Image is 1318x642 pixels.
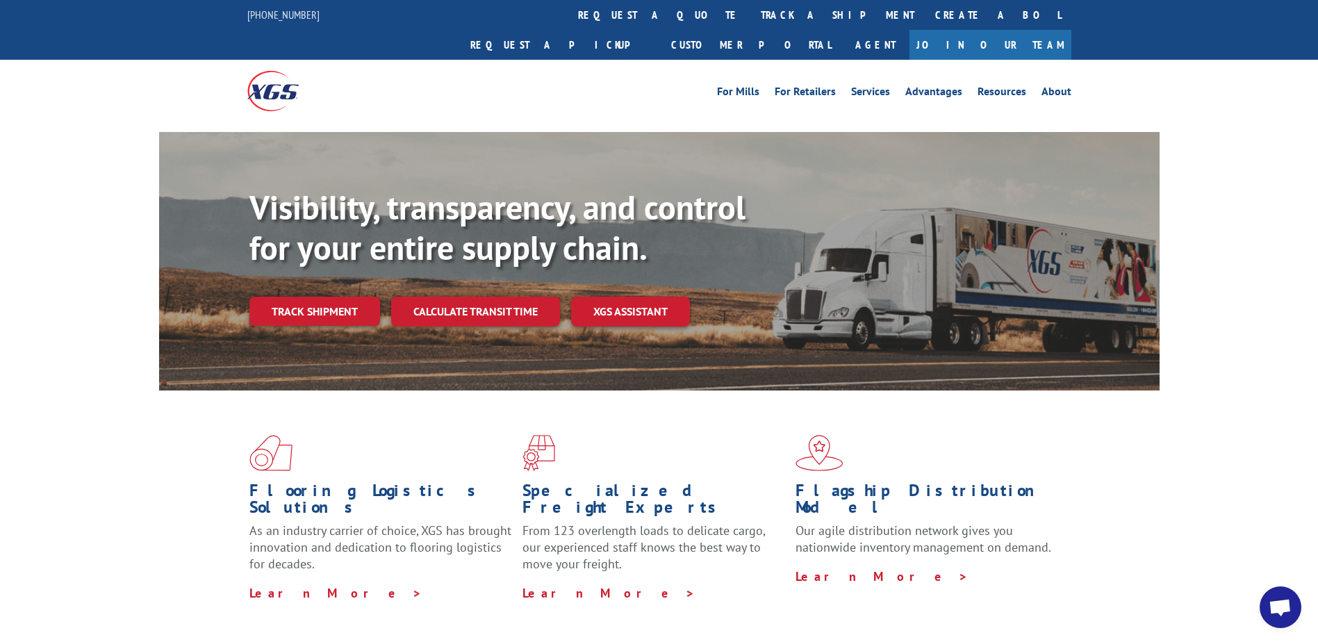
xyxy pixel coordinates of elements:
[249,585,422,601] a: Learn More >
[978,86,1026,101] a: Resources
[522,435,555,471] img: xgs-icon-focused-on-flooring-red
[841,30,909,60] a: Agent
[796,435,843,471] img: xgs-icon-flagship-distribution-model-red
[247,8,320,22] a: [PHONE_NUMBER]
[249,186,746,269] b: Visibility, transparency, and control for your entire supply chain.
[775,86,836,101] a: For Retailers
[249,297,380,326] a: Track shipment
[851,86,890,101] a: Services
[1041,86,1071,101] a: About
[249,522,511,572] span: As an industry carrier of choice, XGS has brought innovation and dedication to flooring logistics...
[522,522,785,584] p: From 123 overlength loads to delicate cargo, our experienced staff knows the best way to move you...
[796,482,1058,522] h1: Flagship Distribution Model
[1260,586,1301,628] div: Open chat
[391,297,560,327] a: Calculate transit time
[717,86,759,101] a: For Mills
[661,30,841,60] a: Customer Portal
[522,482,785,522] h1: Specialized Freight Experts
[909,30,1071,60] a: Join Our Team
[249,435,293,471] img: xgs-icon-total-supply-chain-intelligence-red
[571,297,690,327] a: XGS ASSISTANT
[522,585,695,601] a: Learn More >
[460,30,661,60] a: Request a pickup
[796,522,1051,555] span: Our agile distribution network gives you nationwide inventory management on demand.
[249,482,512,522] h1: Flooring Logistics Solutions
[905,86,962,101] a: Advantages
[796,568,969,584] a: Learn More >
